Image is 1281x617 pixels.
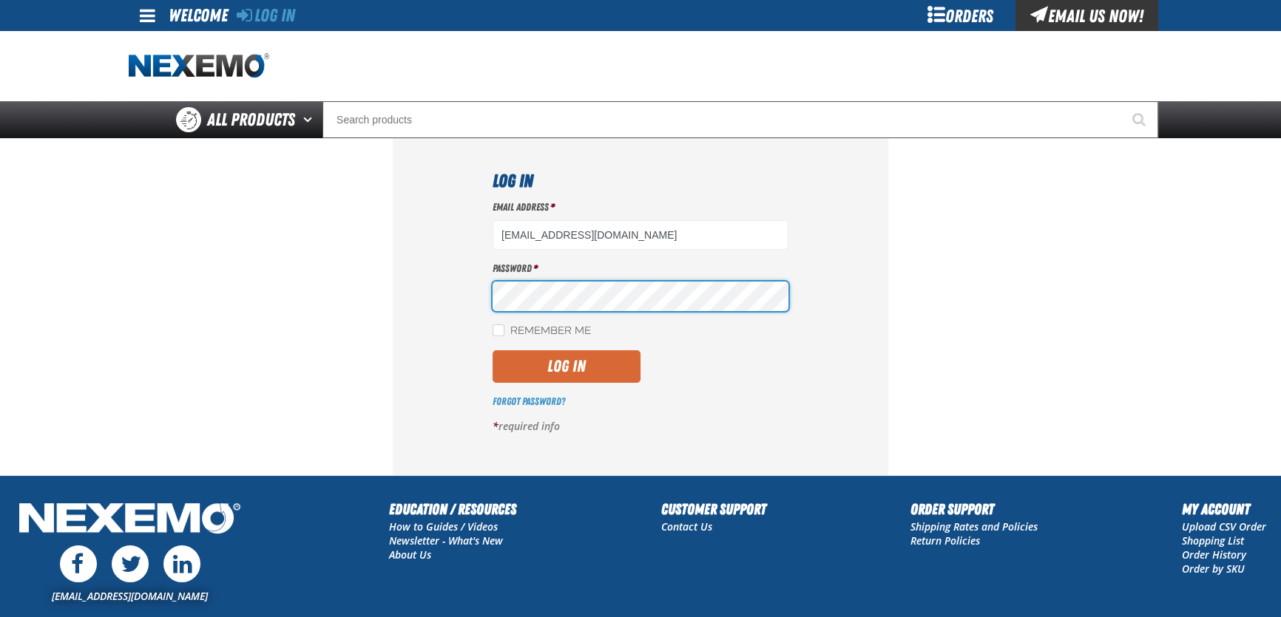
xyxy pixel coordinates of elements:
[910,534,980,548] a: Return Policies
[237,5,295,26] a: Log In
[389,498,516,520] h2: Education / Resources
[1182,519,1266,534] a: Upload CSV Order
[493,324,591,338] label: Remember Me
[129,53,269,79] a: Home
[1182,498,1266,520] h2: My Account
[15,498,245,542] img: Nexemo Logo
[298,101,322,138] button: Open All Products pages
[389,534,503,548] a: Newsletter - What's New
[493,420,788,434] p: required info
[129,53,269,79] img: Nexemo logo
[493,200,788,214] label: Email Address
[493,168,788,194] h1: Log In
[1182,562,1245,576] a: Order by SKU
[910,498,1038,520] h2: Order Support
[1121,101,1158,138] button: Start Searching
[910,519,1038,534] a: Shipping Rates and Policies
[661,498,766,520] h2: Customer Support
[322,101,1158,138] input: Search
[389,548,431,562] a: About Us
[52,589,208,603] a: [EMAIL_ADDRESS][DOMAIN_NAME]
[661,519,712,534] a: Contact Us
[493,262,788,276] label: Password
[493,324,504,336] input: Remember Me
[493,350,640,383] button: Log In
[1182,534,1244,548] a: Shopping List
[207,106,295,133] span: All Products
[1182,548,1246,562] a: Order History
[389,519,498,534] a: How to Guides / Videos
[493,395,565,407] a: Forgot Password?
